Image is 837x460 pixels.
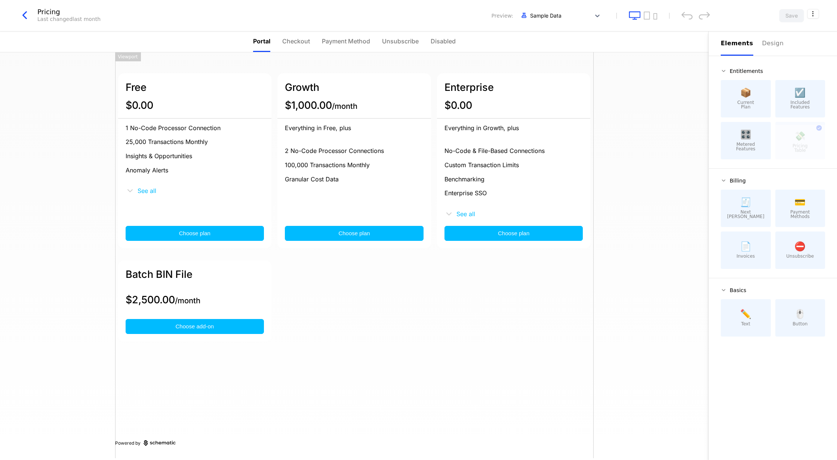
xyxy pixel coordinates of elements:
[282,37,310,46] span: Checkout
[779,9,804,22] button: Save
[730,68,763,74] span: Entitlements
[444,99,472,111] span: $0.00
[332,101,357,111] sub: / month
[794,242,806,251] span: ⛔️
[794,88,806,97] span: ☑️
[740,242,751,251] span: 📄
[736,142,756,151] span: Metered Features
[431,37,456,46] span: Disabled
[126,319,264,334] button: Choose add-on
[794,310,806,319] span: 🖱️
[285,161,370,169] span: 100,000 Transactions Monthly
[736,254,755,258] span: Invoices
[794,198,806,207] span: 💳
[322,37,370,46] span: Payment Method
[285,124,351,132] span: Everything in Free, plus
[790,210,810,219] span: Payment Methods
[786,254,814,258] span: Unsubscribe
[126,268,193,280] span: Batch BIN File
[456,211,475,217] span: See all
[37,15,101,23] div: Last changed last month
[115,52,141,61] div: Viewport
[175,296,200,305] sub: / month
[382,37,419,46] span: Unsubscribe
[721,39,753,48] div: Elements
[790,100,810,109] span: Included Features
[762,39,786,48] div: Design
[444,226,583,241] button: Choose plan
[444,124,519,132] span: Everything in Growth, plus
[285,147,384,155] span: 2 No-Code Processor Connections
[285,81,319,93] span: Growth
[740,130,751,139] span: 🎛️
[681,12,693,19] div: undo
[444,147,545,155] span: No-Code & File-Based Connections
[629,11,641,20] button: desktop
[740,198,751,207] span: 🧾
[741,322,750,326] span: Text
[793,322,807,326] span: Button
[444,175,484,184] span: Benchmarking
[126,152,192,160] span: Insights & Opportunities
[444,81,494,93] span: Enterprise
[285,175,339,184] span: Granular Cost Data
[285,99,357,111] span: $1,000.00
[126,294,200,306] span: $2,500.00
[126,226,264,241] button: Choose plan
[730,288,746,293] span: Basics
[740,310,751,319] span: ✏️
[126,138,208,146] span: 25,000 Transactions Monthly
[126,166,168,175] span: Anomaly Alerts
[126,99,153,111] span: $0.00
[727,210,765,219] span: Next [PERSON_NAME]
[740,88,751,97] span: 📦
[699,12,710,19] div: redo
[737,100,754,109] span: Current Plan
[644,11,650,20] button: tablet
[492,12,513,19] span: Preview:
[444,161,519,169] span: Custom Transaction Limits
[721,31,825,56] div: Choose Sub Page
[730,178,746,183] span: Billing
[126,81,147,93] span: Free
[126,186,135,195] i: chevron-down
[444,189,487,197] span: Enterprise SSO
[285,226,424,241] button: Choose plan
[115,440,141,446] span: Powered by
[126,124,221,132] span: 1 No-Code Processor Connection
[138,188,156,194] span: See all
[37,9,101,15] div: Pricing
[807,9,819,19] button: Select action
[444,209,453,218] i: chevron-down
[653,13,657,20] button: mobile
[253,37,270,46] span: Portal
[115,440,594,446] a: Powered by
